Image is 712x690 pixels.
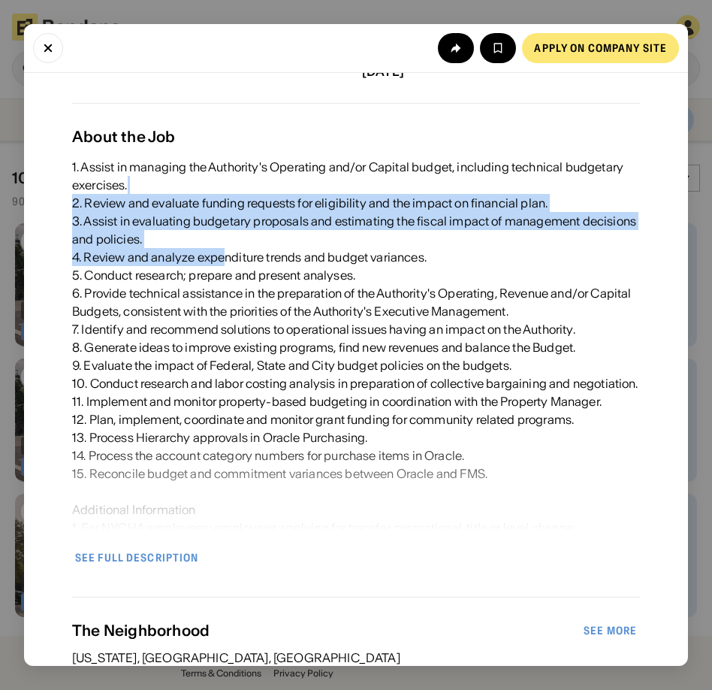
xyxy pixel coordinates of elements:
div: The Neighborhood [72,622,581,640]
div: See more [584,625,637,636]
div: See full description [75,552,198,563]
a: Apply on company site [522,33,679,63]
div: [US_STATE], [GEOGRAPHIC_DATA], [GEOGRAPHIC_DATA] [72,652,640,664]
div: About the Job [72,128,640,146]
a: See more [572,616,649,646]
div: Apply on company site [534,43,667,53]
button: Close [33,33,63,63]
